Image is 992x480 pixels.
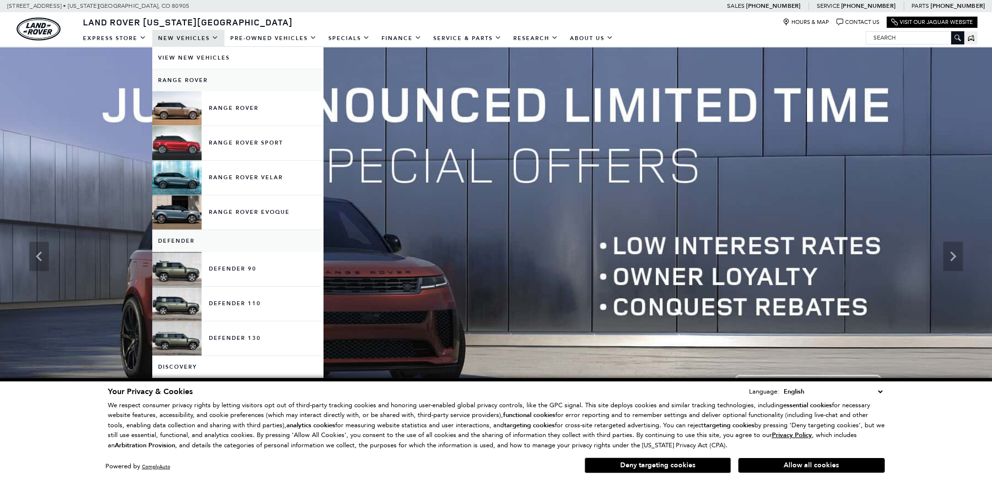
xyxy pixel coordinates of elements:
[105,463,170,470] div: Powered by
[17,18,61,41] a: land-rover
[115,441,175,450] strong: Arbitration Provision
[142,463,170,470] a: ComplyAuto
[376,30,427,47] a: Finance
[836,19,879,26] a: Contact Us
[738,458,885,473] button: Allow all cookies
[704,421,754,430] strong: targeting cookies
[504,421,555,430] strong: targeting cookies
[152,195,323,230] a: Range Rover Evoque
[77,16,299,28] a: Land Rover [US_STATE][GEOGRAPHIC_DATA]
[783,19,829,26] a: Hours & Map
[152,91,323,125] a: Range Rover
[152,287,323,321] a: Defender 110
[152,69,323,91] a: Range Rover
[152,47,323,69] a: View New Vehicles
[77,30,152,47] a: EXPRESS STORE
[911,2,929,9] span: Parts
[29,242,49,271] div: Previous
[503,411,555,419] strong: functional cookies
[152,30,224,47] a: New Vehicles
[746,2,800,10] a: [PHONE_NUMBER]
[286,421,335,430] strong: analytics cookies
[585,458,731,473] button: Deny targeting cookies
[152,356,323,378] a: Discovery
[772,431,812,438] a: Privacy Policy
[323,30,376,47] a: Specials
[108,400,885,451] p: We respect consumer privacy rights by letting visitors opt out of third-party tracking cookies an...
[427,30,507,47] a: Service & Parts
[17,18,61,41] img: Land Rover
[891,19,973,26] a: Visit Our Jaguar Website
[781,386,885,397] select: Language Select
[152,161,323,195] a: Range Rover Velar
[841,2,895,10] a: [PHONE_NUMBER]
[772,431,812,439] u: Privacy Policy
[866,32,964,43] input: Search
[507,30,564,47] a: Research
[7,2,189,9] a: [STREET_ADDRESS] • [US_STATE][GEOGRAPHIC_DATA], CO 80905
[727,2,745,9] span: Sales
[77,30,619,47] nav: Main Navigation
[83,16,293,28] span: Land Rover [US_STATE][GEOGRAPHIC_DATA]
[783,401,832,410] strong: essential cookies
[564,30,619,47] a: About Us
[224,30,323,47] a: Pre-Owned Vehicles
[152,321,323,355] a: Defender 130
[108,386,193,397] span: Your Privacy & Cookies
[152,252,323,286] a: Defender 90
[931,2,985,10] a: [PHONE_NUMBER]
[152,230,323,252] a: Defender
[943,242,963,271] div: Next
[152,126,323,160] a: Range Rover Sport
[816,2,839,9] span: Service
[749,388,779,395] div: Language:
